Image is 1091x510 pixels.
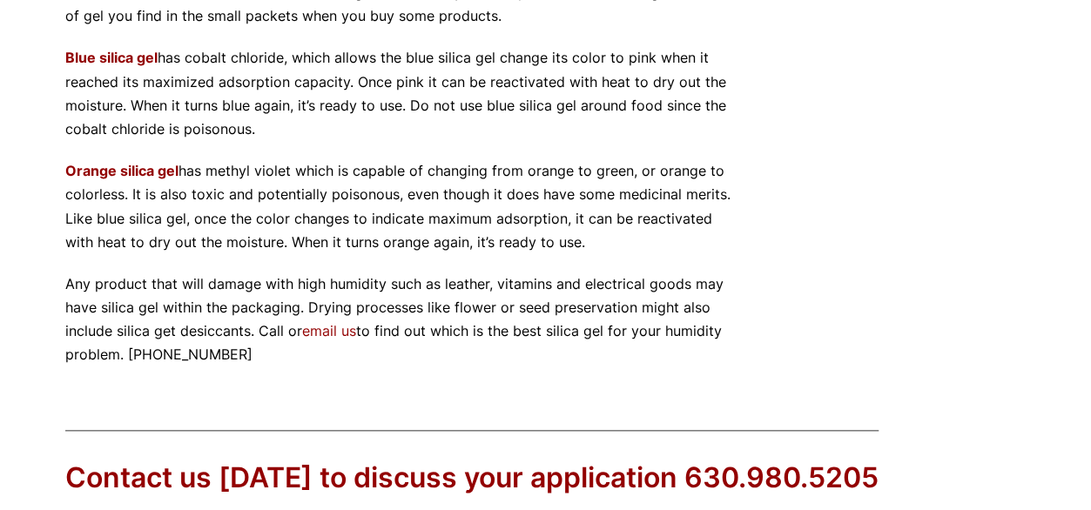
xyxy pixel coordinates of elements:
a: Orange silica gel [65,162,178,179]
p: has cobalt chloride, which allows the blue silica gel change its color to pink when it reached it... [65,46,733,141]
a: Blue silica gel [65,49,158,66]
a: email us [302,322,356,339]
p: has methyl violet which is capable of changing from orange to green, or orange to colorless. It i... [65,159,733,254]
div: Contact us [DATE] to discuss your application 630.980.5205 [65,459,879,498]
p: Any product that will damage with high humidity such as leather, vitamins and electrical goods ma... [65,272,733,367]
